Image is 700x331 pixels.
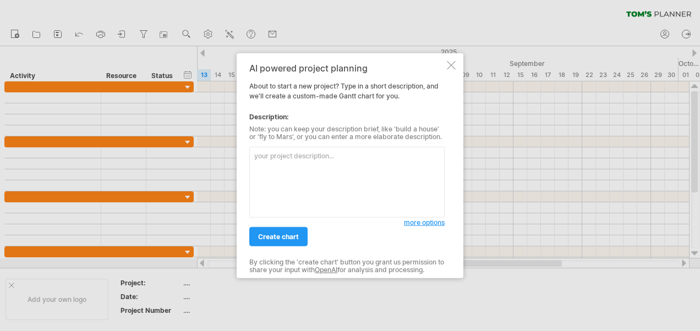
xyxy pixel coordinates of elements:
div: About to start a new project? Type in a short description, and we'll create a custom-made Gantt c... [249,63,445,268]
div: Note: you can keep your description brief, like 'build a house' or 'fly to Mars', or you can ente... [249,125,445,141]
div: AI powered project planning [249,63,445,73]
span: create chart [258,233,299,241]
span: more options [404,218,445,227]
div: Description: [249,112,445,122]
a: create chart [249,227,308,246]
a: OpenAI [315,266,337,274]
a: more options [404,218,445,228]
div: By clicking the 'create chart' button you grant us permission to share your input with for analys... [249,258,445,274]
